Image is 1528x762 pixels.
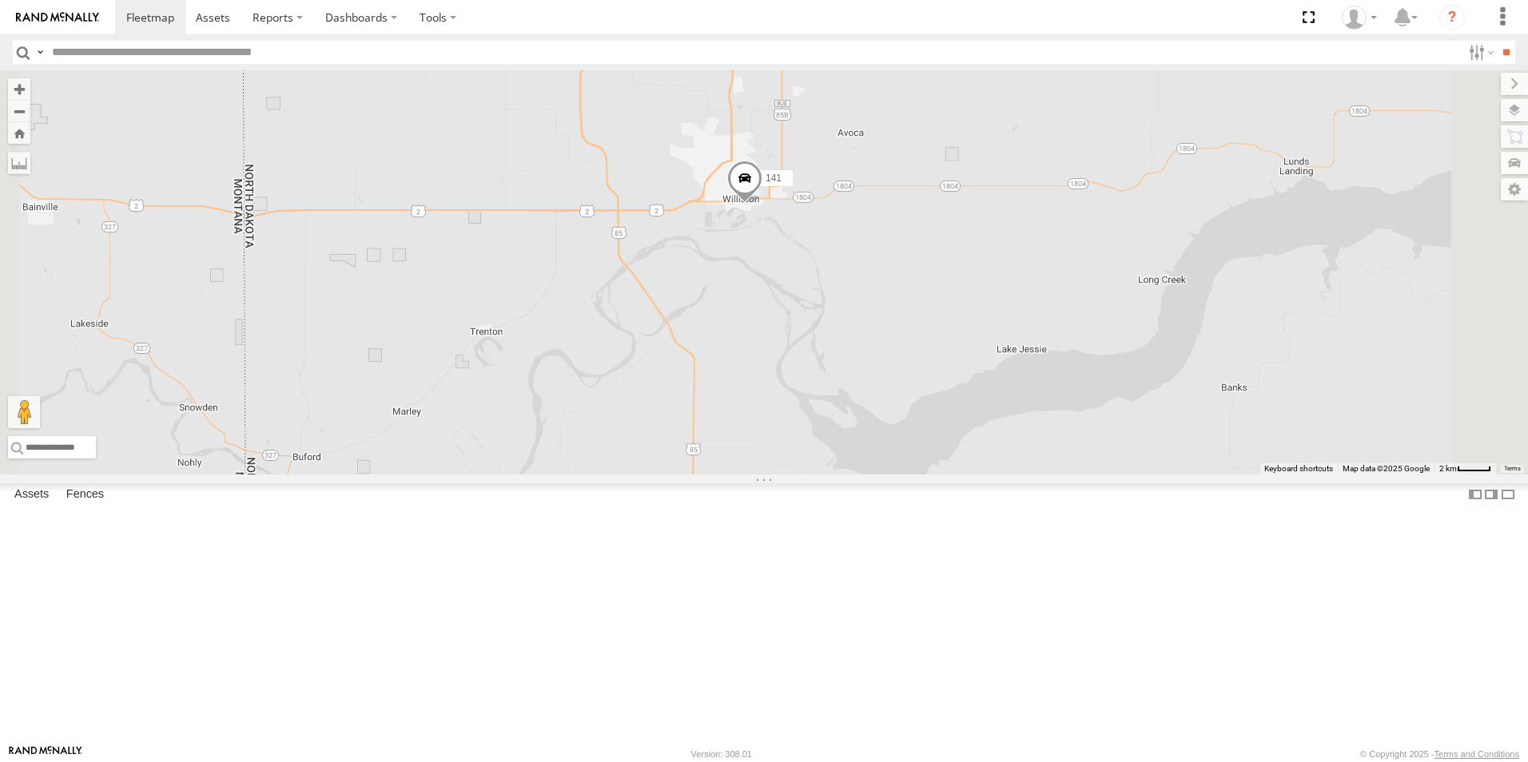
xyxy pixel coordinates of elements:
img: rand-logo.svg [16,12,99,23]
label: Search Query [34,41,46,64]
i: ? [1439,5,1465,30]
button: Keyboard shortcuts [1264,463,1333,474]
a: Visit our Website [9,746,82,762]
div: © Copyright 2025 - [1360,749,1519,759]
a: Terms (opens in new tab) [1504,466,1521,472]
button: Zoom Home [8,122,30,144]
label: Search Filter Options [1462,41,1497,64]
span: 2 km [1439,464,1457,473]
span: Map data ©2025 Google [1343,464,1430,473]
button: Drag Pegman onto the map to open Street View [8,396,40,428]
label: Measure [8,152,30,174]
label: Hide Summary Table [1500,483,1516,506]
label: Map Settings [1501,178,1528,200]
a: Terms and Conditions [1434,749,1519,759]
label: Assets [6,483,57,506]
button: Map Scale: 2 km per 39 pixels [1434,463,1496,474]
label: Fences [58,483,112,506]
div: Version: 308.01 [691,749,752,759]
button: Zoom out [8,100,30,122]
button: Zoom in [8,78,30,100]
div: Heidi Drysdale [1336,6,1383,30]
span: 141 [766,173,782,184]
label: Dock Summary Table to the Right [1483,483,1499,506]
label: Dock Summary Table to the Left [1467,483,1483,506]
